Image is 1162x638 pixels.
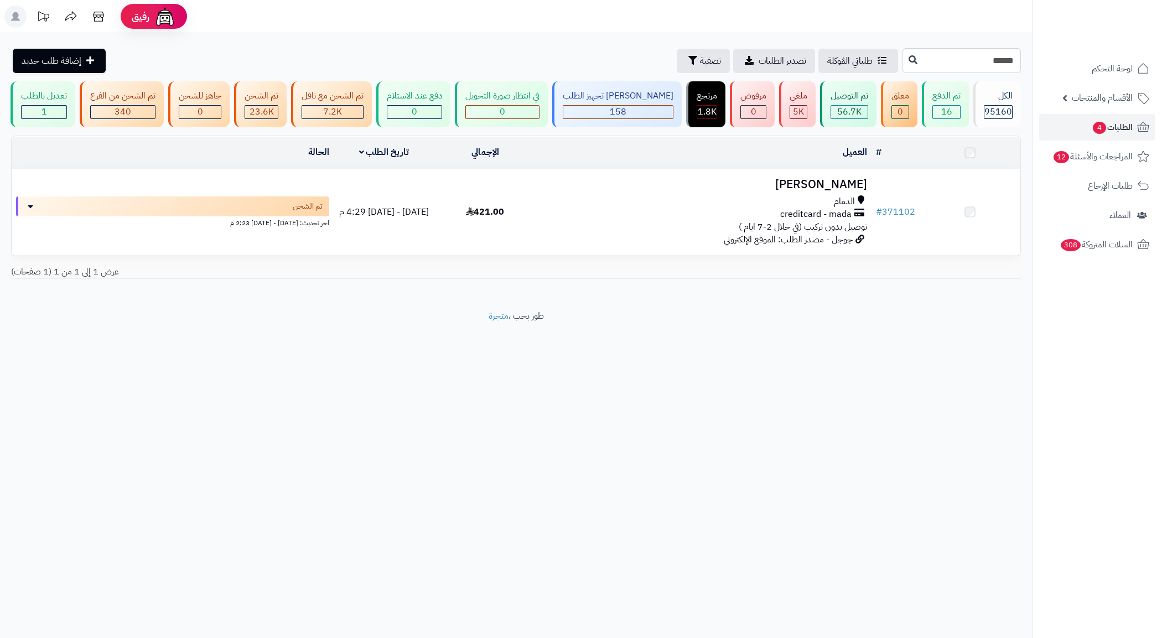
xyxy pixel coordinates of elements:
[837,105,862,118] span: 56.7K
[920,81,971,127] a: تم الدفع 16
[16,216,329,228] div: اخر تحديث: [DATE] - [DATE] 2:23 م
[1092,61,1133,76] span: لوحة التحكم
[751,105,756,118] span: 0
[245,90,278,102] div: تم الشحن
[198,105,203,118] span: 0
[1052,149,1133,164] span: المراجعات والأسئلة
[790,106,807,118] div: 4975
[77,81,166,127] a: تم الشحن من الفرع 340
[154,6,176,28] img: ai-face.png
[1072,90,1133,106] span: الأقسام والمنتجات
[1093,122,1106,134] span: 4
[876,205,915,219] a: #371102
[1039,55,1155,82] a: لوحة التحكم
[8,81,77,127] a: تعديل بالطلب 1
[684,81,728,127] a: مرتجع 1.8K
[179,90,221,102] div: جاهز للشحن
[876,205,882,219] span: #
[831,106,868,118] div: 56684
[932,90,961,102] div: تم الدفع
[550,81,684,127] a: [PERSON_NAME] تجهيز الطلب 158
[21,90,67,102] div: تعديل بالطلب
[308,146,329,159] a: الحالة
[132,10,149,23] span: رفيق
[323,105,342,118] span: 7.2K
[359,146,409,159] a: تاريخ الطلب
[302,90,364,102] div: تم الشحن مع ناقل
[500,105,505,118] span: 0
[1061,239,1081,251] span: 308
[1092,120,1133,135] span: الطلبات
[1039,173,1155,199] a: طلبات الإرجاع
[387,106,442,118] div: 0
[412,105,417,118] span: 0
[933,106,960,118] div: 16
[818,81,879,127] a: تم التوصيل 56.7K
[827,54,873,68] span: طلباتي المُوكلة
[818,49,898,73] a: طلباتي المُوكلة
[1039,202,1155,229] a: العملاء
[293,201,323,212] span: تم الشحن
[166,81,232,127] a: جاهز للشحن 0
[728,81,777,127] a: مرفوض 0
[179,106,221,118] div: 0
[1054,151,1069,163] span: 12
[610,105,626,118] span: 158
[1039,231,1155,258] a: السلات المتروكة308
[733,49,815,73] a: تصدير الطلبات
[289,81,374,127] a: تم الشحن مع ناقل 7.2K
[698,105,717,118] span: 1.8K
[941,105,952,118] span: 16
[90,90,155,102] div: تم الشحن من الفرع
[739,220,867,234] span: توصيل بدون تركيب (في خلال 2-7 ايام )
[91,106,155,118] div: 340
[793,105,804,118] span: 5K
[891,90,909,102] div: معلق
[245,106,278,118] div: 23567
[677,49,730,73] button: تصفية
[700,54,721,68] span: تصفية
[790,90,807,102] div: ملغي
[13,49,106,73] a: إضافة طلب جديد
[22,54,81,68] span: إضافة طلب جديد
[3,266,516,278] div: عرض 1 إلى 1 من 1 (1 صفحات)
[740,90,766,102] div: مرفوض
[29,6,57,30] a: تحديثات المنصة
[250,105,274,118] span: 23.6K
[453,81,550,127] a: في انتظار صورة التحويل 0
[741,106,766,118] div: 0
[697,90,717,102] div: مرتجع
[563,106,673,118] div: 158
[41,105,47,118] span: 1
[759,54,806,68] span: تصدير الطلبات
[724,233,853,246] span: جوجل - مصدر الطلب: الموقع الإلكتروني
[232,81,289,127] a: تم الشحن 23.6K
[563,90,673,102] div: [PERSON_NAME] تجهيز الطلب
[302,106,363,118] div: 7223
[1109,208,1131,223] span: العملاء
[22,106,66,118] div: 1
[843,146,867,159] a: العميل
[697,106,717,118] div: 1813
[834,195,855,208] span: الدمام
[1039,114,1155,141] a: الطلبات4
[780,208,852,221] span: creditcard - mada
[374,81,453,127] a: دفع عند الاستلام 0
[115,105,131,118] span: 340
[876,146,881,159] a: #
[1060,237,1133,252] span: السلات المتروكة
[892,106,909,118] div: 0
[339,205,429,219] span: [DATE] - [DATE] 4:29 م
[971,81,1023,127] a: الكل95160
[984,105,1012,118] span: 95160
[540,178,867,191] h3: [PERSON_NAME]
[466,106,539,118] div: 0
[1088,178,1133,194] span: طلبات الإرجاع
[879,81,920,127] a: معلق 0
[831,90,868,102] div: تم التوصيل
[466,205,504,219] span: 421.00
[471,146,499,159] a: الإجمالي
[387,90,442,102] div: دفع عند الاستلام
[1039,143,1155,170] a: المراجعات والأسئلة12
[777,81,818,127] a: ملغي 5K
